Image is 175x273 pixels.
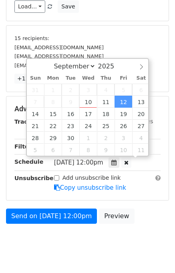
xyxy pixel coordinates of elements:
label: Add unsubscribe link [62,174,121,182]
span: Tue [62,76,79,81]
span: October 7, 2025 [62,144,79,156]
span: October 9, 2025 [97,144,115,156]
small: [EMAIL_ADDRESS][DOMAIN_NAME] [14,62,104,68]
a: Send on [DATE] 12:00pm [6,209,97,224]
strong: Filters [14,143,35,150]
span: September 3, 2025 [79,84,97,96]
span: September 25, 2025 [97,120,115,132]
span: October 6, 2025 [44,144,62,156]
span: Fri [115,76,132,81]
h5: Advanced [14,104,161,113]
span: September 24, 2025 [79,120,97,132]
span: September 7, 2025 [27,96,44,108]
span: September 10, 2025 [79,96,97,108]
span: September 4, 2025 [97,84,115,96]
span: October 4, 2025 [132,132,150,144]
span: September 12, 2025 [115,96,132,108]
span: September 1, 2025 [44,84,62,96]
span: September 2, 2025 [62,84,79,96]
a: Copy unsubscribe link [54,184,126,191]
span: Mon [44,76,62,81]
small: [EMAIL_ADDRESS][DOMAIN_NAME] [14,44,104,50]
span: September 15, 2025 [44,108,62,120]
button: Save [58,0,78,13]
span: September 17, 2025 [79,108,97,120]
span: September 11, 2025 [97,96,115,108]
span: Wed [79,76,97,81]
span: September 16, 2025 [62,108,79,120]
span: August 31, 2025 [27,84,44,96]
span: September 30, 2025 [62,132,79,144]
span: September 28, 2025 [27,132,44,144]
span: September 19, 2025 [115,108,132,120]
strong: Schedule [14,159,43,165]
span: September 22, 2025 [44,120,62,132]
span: September 26, 2025 [115,120,132,132]
span: September 8, 2025 [44,96,62,108]
small: 15 recipients: [14,35,49,41]
span: October 2, 2025 [97,132,115,144]
span: October 11, 2025 [132,144,150,156]
span: October 1, 2025 [79,132,97,144]
iframe: Chat Widget [135,235,175,273]
a: +12 more [14,74,48,84]
span: Thu [97,76,115,81]
span: October 8, 2025 [79,144,97,156]
strong: Unsubscribe [14,175,54,181]
a: Load... [14,0,45,13]
span: September 23, 2025 [62,120,79,132]
span: [DATE] 12:00pm [54,159,103,166]
input: Year [96,62,125,70]
span: September 14, 2025 [27,108,44,120]
span: September 20, 2025 [132,108,150,120]
small: [EMAIL_ADDRESS][DOMAIN_NAME] [14,53,104,59]
span: October 5, 2025 [27,144,44,156]
span: September 5, 2025 [115,84,132,96]
span: September 21, 2025 [27,120,44,132]
span: September 9, 2025 [62,96,79,108]
strong: Tracking [14,118,41,125]
span: Sun [27,76,44,81]
span: September 13, 2025 [132,96,150,108]
span: September 29, 2025 [44,132,62,144]
span: October 3, 2025 [115,132,132,144]
span: September 6, 2025 [132,84,150,96]
span: Sat [132,76,150,81]
span: September 18, 2025 [97,108,115,120]
span: September 27, 2025 [132,120,150,132]
span: October 10, 2025 [115,144,132,156]
a: Preview [99,209,134,224]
